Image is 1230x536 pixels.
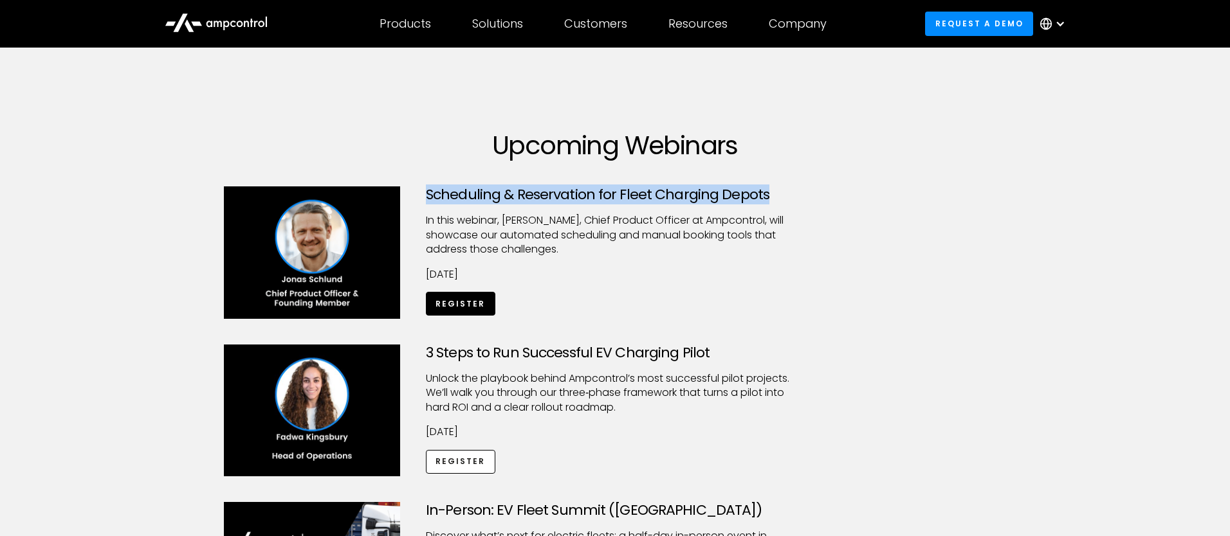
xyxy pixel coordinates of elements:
h3: 3 Steps to Run Successful EV Charging Pilot [426,344,804,361]
div: Customers [564,17,627,31]
h1: Upcoming Webinars [224,130,1006,161]
div: Company [769,17,827,31]
a: Register [426,292,495,316]
p: Unlock the playbook behind Ampcontrol’s most successful pilot projects. We’ll walk you through ou... [426,371,804,415]
a: Request a demo [925,12,1033,35]
h3: Scheduling & Reservation for Fleet Charging Depots [426,186,804,203]
a: Register [426,450,495,474]
p: [DATE] [426,267,804,281]
div: Solutions [472,17,523,31]
div: Resources [668,17,728,31]
div: Products [380,17,431,31]
h3: In-Person: EV Fleet Summit ([GEOGRAPHIC_DATA]) [426,502,804,519]
p: [DATE] [426,425,804,439]
p: ​In this webinar, [PERSON_NAME], Chief Product Officer at Ampcontrol, will showcase our automated... [426,213,804,256]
